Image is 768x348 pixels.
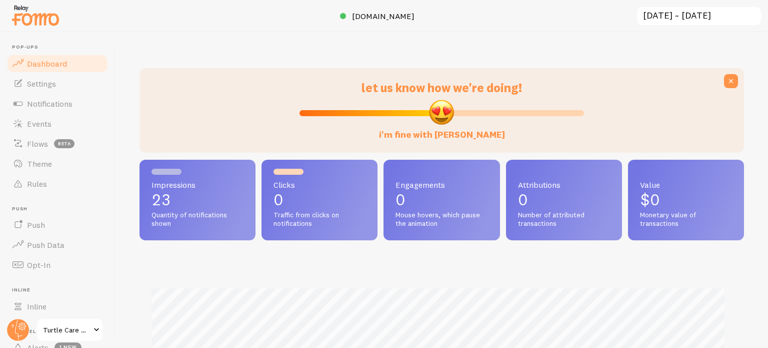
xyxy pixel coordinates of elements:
[27,301,46,311] span: Inline
[518,211,610,228] span: Number of attributed transactions
[6,296,109,316] a: Inline
[12,206,109,212] span: Push
[640,211,732,228] span: Monetary value of transactions
[27,79,56,89] span: Settings
[6,54,109,74] a: Dashboard
[36,318,103,342] a: Turtle Care Guide
[518,192,610,208] p: 0
[27,260,50,270] span: Opt-In
[6,94,109,114] a: Notifications
[27,139,48,149] span: Flows
[428,99,455,126] img: emoji.png
[151,192,243,208] p: 23
[6,154,109,174] a: Theme
[27,59,67,69] span: Dashboard
[10,3,60,28] img: fomo-relay-logo-orange.svg
[6,74,109,94] a: Settings
[640,190,660,209] span: $0
[361,80,522,95] span: let us know how we're doing!
[6,114,109,134] a: Events
[273,181,365,189] span: Clicks
[54,139,74,148] span: beta
[273,211,365,228] span: Traffic from clicks on notifications
[27,159,52,169] span: Theme
[640,181,732,189] span: Value
[151,181,243,189] span: Impressions
[6,235,109,255] a: Push Data
[395,181,487,189] span: Engagements
[151,211,243,228] span: Quantity of notifications shown
[395,192,487,208] p: 0
[27,240,64,250] span: Push Data
[6,255,109,275] a: Opt-In
[273,192,365,208] p: 0
[518,181,610,189] span: Attributions
[6,215,109,235] a: Push
[6,174,109,194] a: Rules
[27,99,72,109] span: Notifications
[27,220,45,230] span: Push
[27,179,47,189] span: Rules
[27,119,51,129] span: Events
[6,134,109,154] a: Flows beta
[395,211,487,228] span: Mouse hovers, which pause the animation
[43,324,90,336] span: Turtle Care Guide
[12,287,109,293] span: Inline
[12,44,109,51] span: Pop-ups
[379,119,505,141] label: i'm fine with [PERSON_NAME]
